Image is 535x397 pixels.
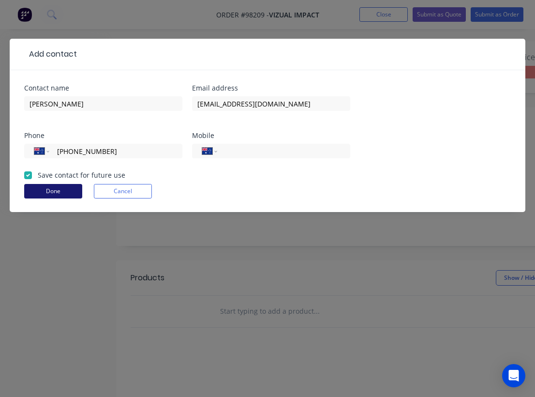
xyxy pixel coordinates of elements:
div: Mobile [192,132,350,139]
button: Done [24,184,82,198]
div: Email address [192,85,350,92]
div: Add contact [24,48,77,60]
button: Cancel [94,184,152,198]
div: Open Intercom Messenger [502,364,525,387]
label: Save contact for future use [38,170,125,180]
div: Contact name [24,85,182,92]
div: Phone [24,132,182,139]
